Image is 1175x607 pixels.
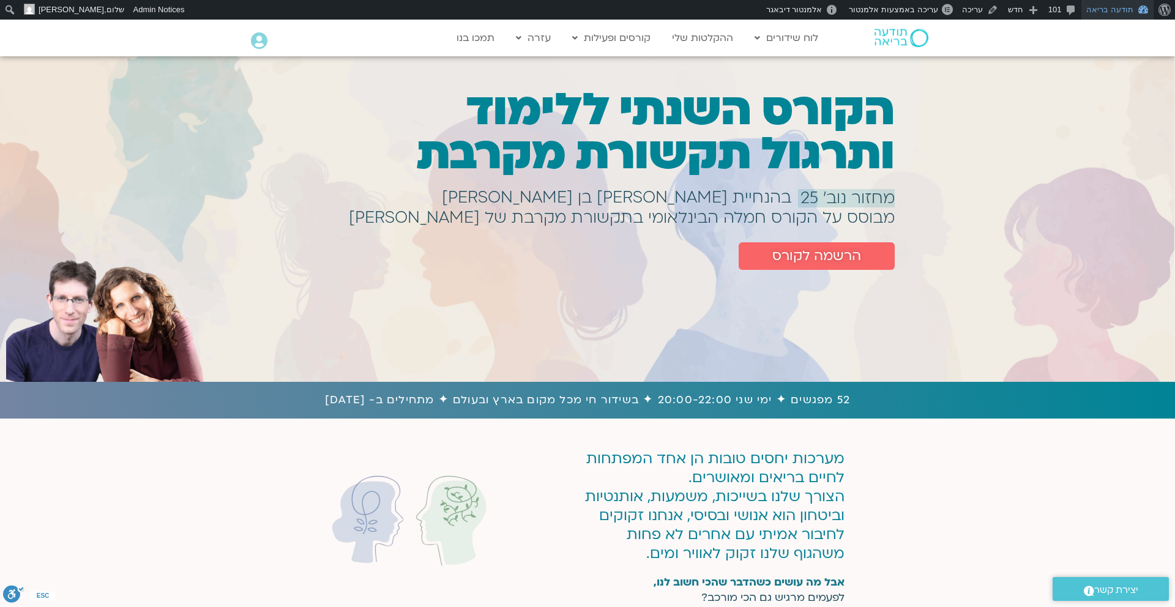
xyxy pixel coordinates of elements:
a: עזרה [510,26,557,50]
h1: מבוסס על הקורס חמלה הבינלאומי בתקשורת מקרבת של [PERSON_NAME] [349,215,895,220]
a: תמכו בנו [450,26,501,50]
span: מחזור נוב׳ 25 [800,189,895,207]
a: לוח שידורים [748,26,824,50]
span: עריכה באמצעות אלמנטור [849,5,938,14]
span: יצירת קשר [1094,582,1138,598]
a: יצירת קשר [1053,577,1169,601]
h1: 52 מפגשים ✦ ימי שני 20:00-22:00 ✦ בשידור חי מכל מקום בארץ ובעולם ✦ מתחילים ב- [DATE] [6,391,1169,409]
a: הרשמה לקורס [739,242,895,270]
h1: בהנחיית [PERSON_NAME] בן [PERSON_NAME] [442,195,791,200]
p: מערכות יחסים טובות הן אחד המפתחות לחיים בריאים ומאושרים. הצורך שלנו בשייכות, משמעות, אותנטיות ובי... [577,449,845,563]
a: מחזור נוב׳ 25 [798,189,895,207]
strong: אבל מה עושים כשהדבר שהכי חשוב לנו, [654,575,845,589]
a: ההקלטות שלי [666,26,739,50]
img: תודעה בריאה [875,29,928,47]
span: הרשמה לקורס [772,248,861,264]
span: [PERSON_NAME] [39,5,104,14]
a: קורסים ופעילות [566,26,657,50]
h1: הקורס השנתי ללימוד ותרגול תקשורת מקרבת [311,88,895,176]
